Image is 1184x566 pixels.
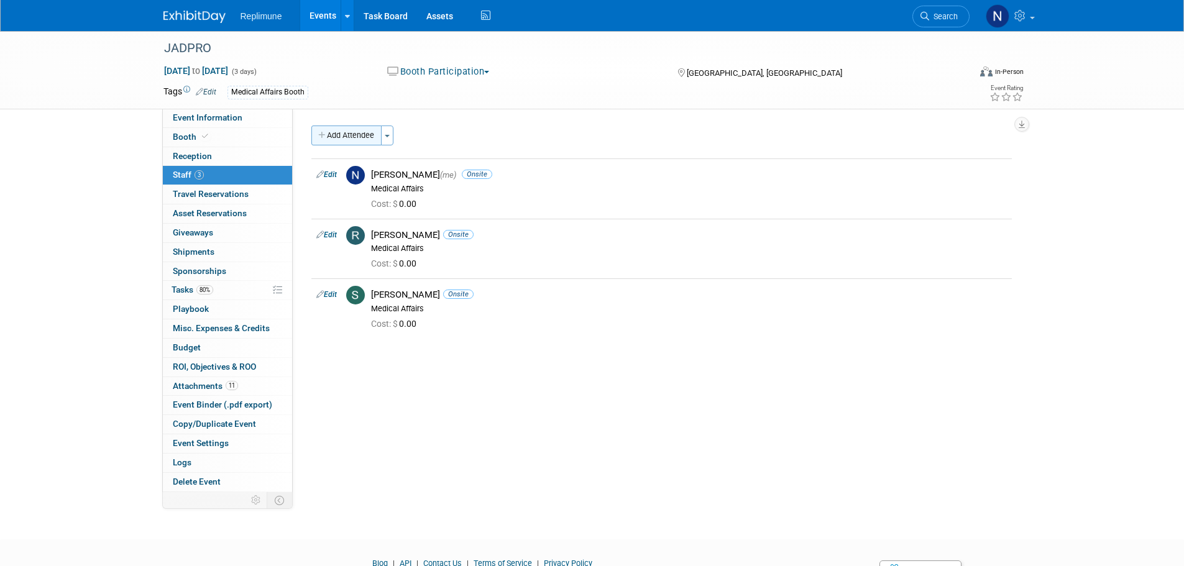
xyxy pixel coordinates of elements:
[163,300,292,319] a: Playbook
[172,285,213,294] span: Tasks
[371,229,1007,241] div: [PERSON_NAME]
[163,204,292,223] a: Asset Reservations
[173,362,256,372] span: ROI, Objectives & ROO
[989,85,1023,91] div: Event Rating
[173,477,221,486] span: Delete Event
[163,281,292,299] a: Tasks80%
[173,381,238,391] span: Attachments
[371,319,421,329] span: 0.00
[196,285,213,294] span: 80%
[994,67,1024,76] div: In-Person
[173,189,249,199] span: Travel Reservations
[163,454,292,472] a: Logs
[443,230,474,239] span: Onsite
[371,199,421,209] span: 0.00
[190,66,202,76] span: to
[163,434,292,453] a: Event Settings
[173,112,242,122] span: Event Information
[163,358,292,377] a: ROI, Objectives & ROO
[173,399,272,409] span: Event Binder (.pdf export)
[231,68,257,76] span: (3 days)
[371,169,1007,181] div: [PERSON_NAME]
[316,290,337,299] a: Edit
[163,109,292,127] a: Event Information
[173,342,201,352] span: Budget
[173,208,247,218] span: Asset Reservations
[163,224,292,242] a: Giveaways
[346,286,365,304] img: S.jpg
[173,132,211,142] span: Booth
[316,170,337,179] a: Edit
[311,126,382,145] button: Add Attendee
[980,66,993,76] img: Format-Inperson.png
[371,289,1007,301] div: [PERSON_NAME]
[371,304,1007,314] div: Medical Affairs
[163,339,292,357] a: Budget
[163,185,292,204] a: Travel Reservations
[226,381,238,390] span: 11
[896,65,1024,83] div: Event Format
[163,85,216,99] td: Tags
[986,4,1009,28] img: Nicole Schaeffner
[227,86,308,99] div: Medical Affairs Booth
[173,151,212,161] span: Reception
[173,438,229,448] span: Event Settings
[371,258,399,268] span: Cost: $
[173,247,214,257] span: Shipments
[246,492,267,508] td: Personalize Event Tab Strip
[371,244,1007,253] div: Medical Affairs
[173,227,213,237] span: Giveaways
[163,377,292,396] a: Attachments11
[163,319,292,338] a: Misc. Expenses & Credits
[371,184,1007,194] div: Medical Affairs
[160,37,951,60] div: JADPRO
[163,415,292,434] a: Copy/Duplicate Event
[371,199,399,209] span: Cost: $
[371,258,421,268] span: 0.00
[346,166,365,185] img: N.jpg
[929,12,958,21] span: Search
[163,11,226,23] img: ExhibitDay
[383,65,494,78] button: Booth Participation
[195,170,204,180] span: 3
[163,128,292,147] a: Booth
[316,231,337,239] a: Edit
[241,11,282,21] span: Replimune
[173,323,270,333] span: Misc. Expenses & Credits
[173,170,204,180] span: Staff
[173,419,256,429] span: Copy/Duplicate Event
[163,147,292,166] a: Reception
[163,262,292,281] a: Sponsorships
[912,6,970,27] a: Search
[267,492,292,508] td: Toggle Event Tabs
[462,170,492,179] span: Onsite
[173,457,191,467] span: Logs
[163,166,292,185] a: Staff3
[371,319,399,329] span: Cost: $
[443,290,474,299] span: Onsite
[163,243,292,262] a: Shipments
[173,266,226,276] span: Sponsorships
[163,473,292,491] a: Delete Event
[202,133,208,140] i: Booth reservation complete
[173,304,209,314] span: Playbook
[196,88,216,96] a: Edit
[440,170,456,180] span: (me)
[163,65,229,76] span: [DATE] [DATE]
[346,226,365,245] img: R.jpg
[163,396,292,414] a: Event Binder (.pdf export)
[687,68,842,78] span: [GEOGRAPHIC_DATA], [GEOGRAPHIC_DATA]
